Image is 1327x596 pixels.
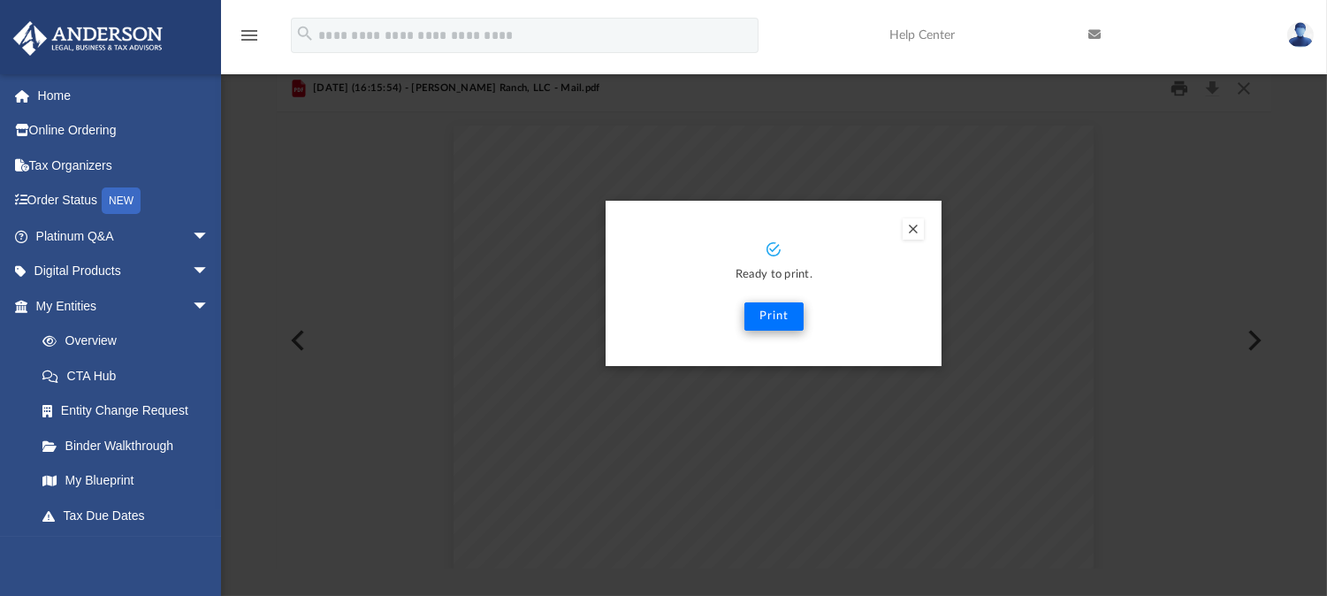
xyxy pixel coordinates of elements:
div: Preview [277,65,1272,569]
span: arrow_drop_down [192,254,227,290]
a: Tax Organizers [12,148,236,183]
i: search [295,24,315,43]
p: Ready to print. [623,265,924,286]
a: My Blueprint [25,463,227,499]
a: Overview [25,324,236,359]
div: NEW [102,187,141,214]
a: Entity Change Request [25,394,236,429]
a: Binder Walkthrough [25,428,236,463]
span: arrow_drop_down [192,288,227,325]
img: Anderson Advisors Platinum Portal [8,21,168,56]
a: My [PERSON_NAME] Teamarrow_drop_down [12,533,227,569]
span: arrow_drop_down [192,533,227,569]
button: Print [744,302,804,331]
a: Order StatusNEW [12,183,236,219]
span: arrow_drop_down [192,218,227,255]
a: My Entitiesarrow_drop_down [12,288,236,324]
i: menu [239,25,260,46]
a: Tax Due Dates [25,498,236,533]
img: User Pic [1287,22,1314,48]
a: Digital Productsarrow_drop_down [12,254,236,289]
a: Online Ordering [12,113,236,149]
a: Platinum Q&Aarrow_drop_down [12,218,236,254]
a: menu [239,34,260,46]
a: CTA Hub [25,358,236,394]
a: Home [12,78,236,113]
